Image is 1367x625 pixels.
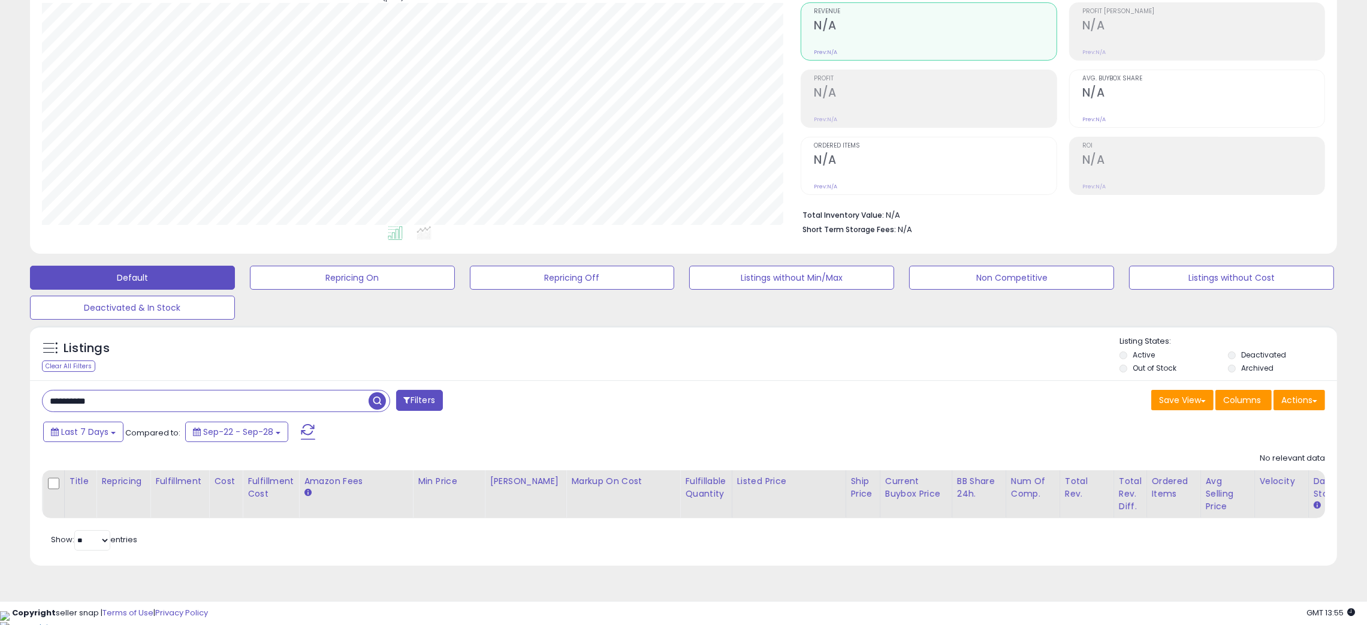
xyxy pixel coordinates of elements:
span: Show: entries [51,534,137,545]
div: Markup on Cost [571,475,675,488]
h2: N/A [1082,19,1324,35]
div: Ship Price [851,475,875,500]
h2: N/A [814,19,1056,35]
div: Velocity [1260,475,1303,488]
div: Min Price [418,475,479,488]
div: Num of Comp. [1011,475,1055,500]
button: Filters [396,390,443,411]
label: Out of Stock [1133,363,1176,373]
button: Repricing On [250,266,455,290]
small: Prev: N/A [1082,49,1106,56]
div: Clear All Filters [42,360,95,372]
small: Days In Stock. [1314,500,1321,511]
small: Prev: N/A [1082,183,1106,190]
button: Listings without Min/Max [689,266,894,290]
small: Prev: N/A [814,183,837,190]
h2: N/A [1082,153,1324,169]
div: Days In Stock [1314,475,1357,500]
label: Deactivated [1241,350,1286,360]
span: N/A [898,224,912,235]
h2: N/A [814,86,1056,102]
div: Current Buybox Price [885,475,947,500]
button: Columns [1215,390,1272,410]
div: Ordered Items [1152,475,1196,500]
small: Amazon Fees. [304,488,311,498]
div: [PERSON_NAME] [490,475,561,488]
button: Default [30,266,235,290]
div: Avg Selling Price [1206,475,1250,513]
button: Listings without Cost [1129,266,1334,290]
span: Avg. Buybox Share [1082,76,1324,82]
label: Archived [1241,363,1274,373]
div: Listed Price [737,475,841,488]
button: Deactivated & In Stock [30,296,235,320]
button: Actions [1274,390,1325,410]
span: Profit [814,76,1056,82]
small: Prev: N/A [814,116,837,123]
li: N/A [802,207,1316,221]
span: Last 7 Days [61,426,108,438]
div: BB Share 24h. [957,475,1001,500]
p: Listing States: [1119,336,1337,347]
span: Compared to: [125,427,180,438]
button: Sep-22 - Sep-28 [185,422,288,442]
small: Prev: N/A [814,49,837,56]
b: Total Inventory Value: [802,210,884,220]
div: No relevant data [1260,453,1325,464]
small: Prev: N/A [1082,116,1106,123]
div: Total Rev. Diff. [1119,475,1142,513]
button: Last 7 Days [43,422,123,442]
span: Revenue [814,8,1056,15]
div: Amazon Fees [304,475,408,488]
div: Fulfillment Cost [248,475,294,500]
span: Columns [1223,394,1261,406]
label: Active [1133,350,1155,360]
h5: Listings [64,340,110,357]
div: Fulfillable Quantity [685,475,726,500]
span: Sep-22 - Sep-28 [203,426,273,438]
span: Ordered Items [814,143,1056,149]
button: Repricing Off [470,266,675,290]
span: Profit [PERSON_NAME] [1082,8,1324,15]
th: The percentage added to the cost of goods (COGS) that forms the calculator for Min & Max prices. [566,470,680,518]
div: Repricing [101,475,145,488]
b: Short Term Storage Fees: [802,224,896,235]
div: Fulfillment [155,475,204,488]
div: Total Rev. [1065,475,1109,500]
div: Cost [214,475,237,488]
div: Title [70,475,91,488]
h2: N/A [814,153,1056,169]
h2: N/A [1082,86,1324,102]
button: Save View [1151,390,1214,410]
button: Non Competitive [909,266,1114,290]
span: ROI [1082,143,1324,149]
